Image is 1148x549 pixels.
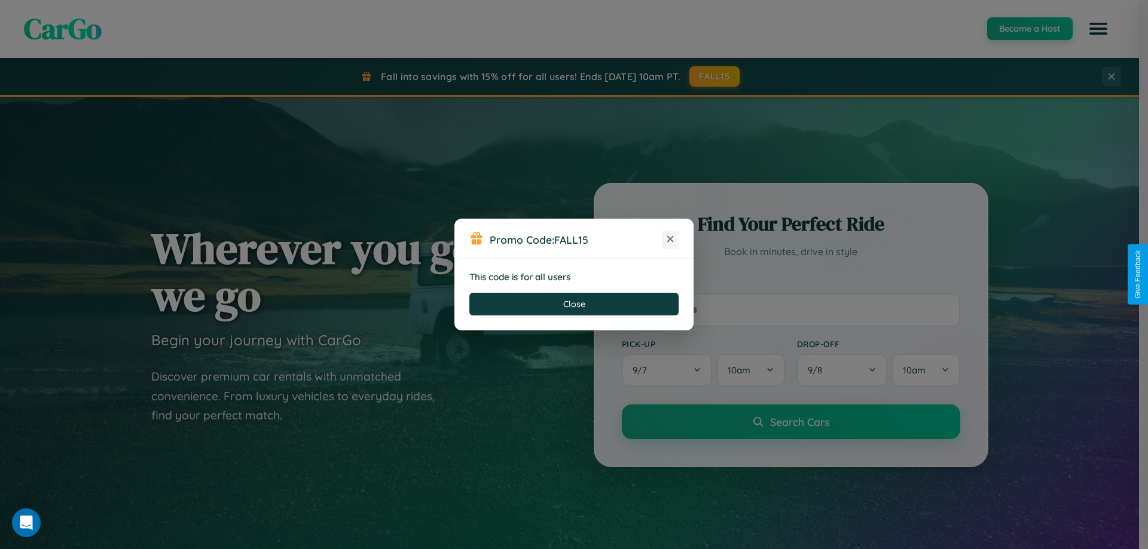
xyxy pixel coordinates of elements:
div: Give Feedback [1134,250,1142,299]
div: Open Intercom Messenger [12,508,41,537]
strong: This code is for all users [469,271,570,283]
h3: Promo Code: [490,233,662,246]
button: Close [469,293,679,315]
b: FALL15 [554,233,588,246]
